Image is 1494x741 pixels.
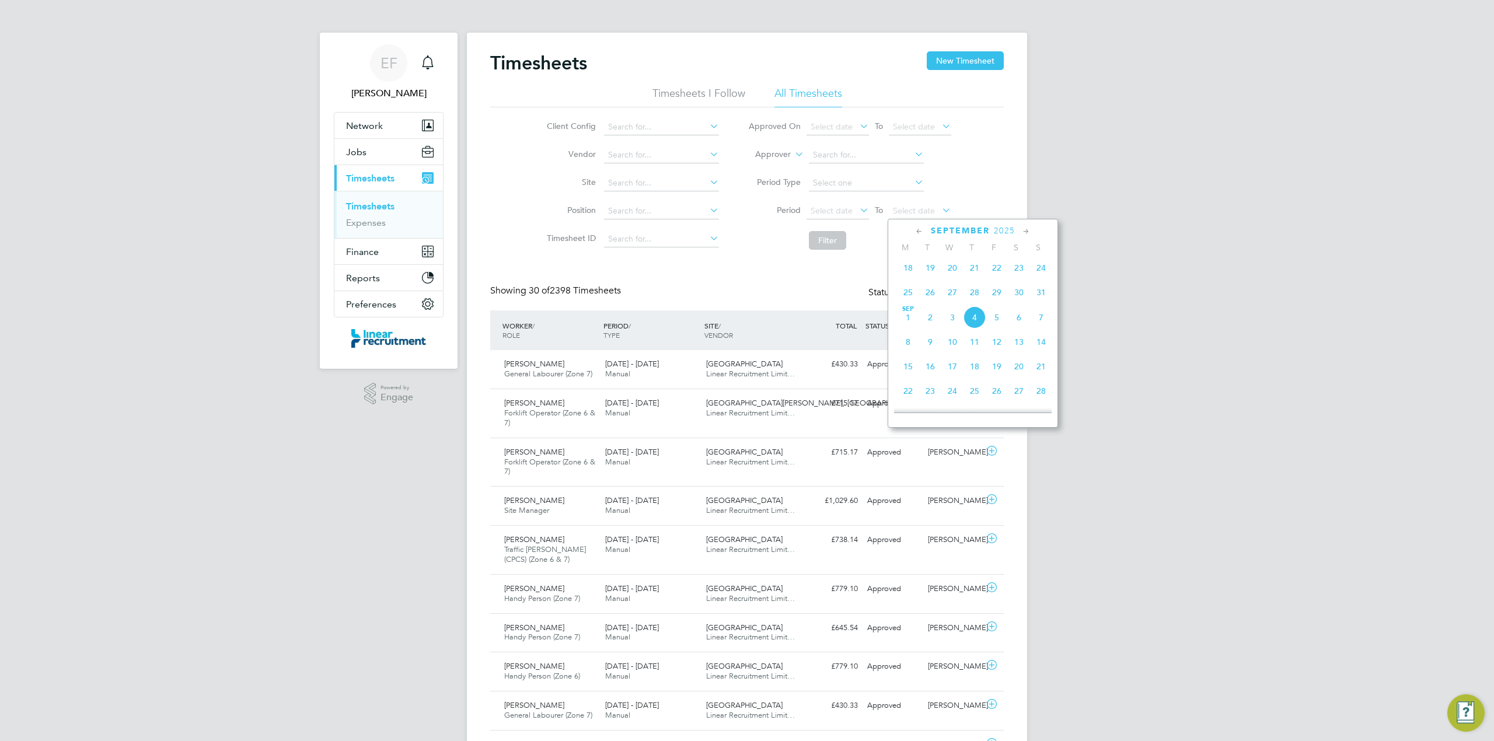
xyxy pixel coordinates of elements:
[802,618,863,638] div: £645.54
[504,671,580,681] span: Handy Person (Zone 6)
[334,291,443,317] button: Preferences
[1030,355,1052,378] span: 21
[605,661,659,671] span: [DATE] - [DATE]
[897,404,919,427] span: 29
[809,147,924,163] input: Search for...
[927,51,1004,70] button: New Timesheet
[897,306,919,328] span: 1
[1027,242,1049,253] span: S
[605,700,659,710] span: [DATE] - [DATE]
[504,661,564,671] span: [PERSON_NAME]
[919,355,941,378] span: 16
[706,534,783,544] span: [GEOGRAPHIC_DATA]
[897,355,919,378] span: 15
[604,147,719,163] input: Search for...
[923,530,984,550] div: [PERSON_NAME]
[919,380,941,402] span: 23
[504,544,586,564] span: Traffic [PERSON_NAME] (CPCS) (Zone 6 & 7)
[504,505,549,515] span: Site Manager
[604,231,719,247] input: Search for...
[334,191,443,238] div: Timesheets
[1008,355,1030,378] span: 20
[802,355,863,374] div: £430.33
[334,86,444,100] span: Emma Fitzgibbons
[504,408,595,428] span: Forklift Operator (Zone 6 & 7)
[748,121,801,131] label: Approved On
[863,579,923,599] div: Approved
[706,544,795,554] span: Linear Recruitment Limit…
[504,583,564,593] span: [PERSON_NAME]
[605,505,630,515] span: Manual
[605,447,659,457] span: [DATE] - [DATE]
[706,408,795,418] span: Linear Recruitment Limit…
[863,491,923,511] div: Approved
[346,272,380,284] span: Reports
[868,285,980,301] div: Status
[897,257,919,279] span: 18
[863,696,923,715] div: Approved
[919,404,941,427] span: 30
[863,315,923,336] div: STATUS
[605,710,630,720] span: Manual
[605,534,659,544] span: [DATE] - [DATE]
[863,657,923,676] div: Approved
[706,593,795,603] span: Linear Recruitment Limit…
[863,618,923,638] div: Approved
[706,495,783,505] span: [GEOGRAPHIC_DATA]
[802,657,863,676] div: £779.10
[381,383,413,393] span: Powered by
[605,544,630,554] span: Manual
[1030,281,1052,303] span: 31
[919,331,941,353] span: 9
[381,55,397,71] span: EF
[923,443,984,462] div: [PERSON_NAME]
[863,530,923,550] div: Approved
[871,202,886,218] span: To
[500,315,601,345] div: WORKER
[1008,281,1030,303] span: 30
[811,121,853,132] span: Select date
[986,257,1008,279] span: 22
[1008,257,1030,279] span: 23
[718,321,721,330] span: /
[334,44,444,100] a: EF[PERSON_NAME]
[774,86,842,107] li: All Timesheets
[504,369,592,379] span: General Labourer (Zone 7)
[504,447,564,457] span: [PERSON_NAME]
[490,51,587,75] h2: Timesheets
[809,175,924,191] input: Select one
[738,149,791,160] label: Approver
[605,457,630,467] span: Manual
[529,285,550,296] span: 30 of
[938,242,961,253] span: W
[1008,331,1030,353] span: 13
[605,369,630,379] span: Manual
[961,242,983,253] span: T
[704,330,733,340] span: VENDOR
[605,632,630,642] span: Manual
[346,299,396,310] span: Preferences
[964,281,986,303] span: 28
[604,175,719,191] input: Search for...
[601,315,701,345] div: PERIOD
[964,355,986,378] span: 18
[986,355,1008,378] span: 19
[605,671,630,681] span: Manual
[897,306,919,312] span: Sep
[543,177,596,187] label: Site
[629,321,631,330] span: /
[986,306,1008,328] span: 5
[916,242,938,253] span: T
[605,593,630,603] span: Manual
[1008,380,1030,402] span: 27
[863,443,923,462] div: Approved
[605,623,659,632] span: [DATE] - [DATE]
[706,700,783,710] span: [GEOGRAPHIC_DATA]
[504,623,564,632] span: [PERSON_NAME]
[504,359,564,369] span: [PERSON_NAME]
[351,329,426,348] img: linearrecruitment-logo-retina.png
[983,242,1005,253] span: F
[543,205,596,215] label: Position
[1005,242,1027,253] span: S
[941,380,964,402] span: 24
